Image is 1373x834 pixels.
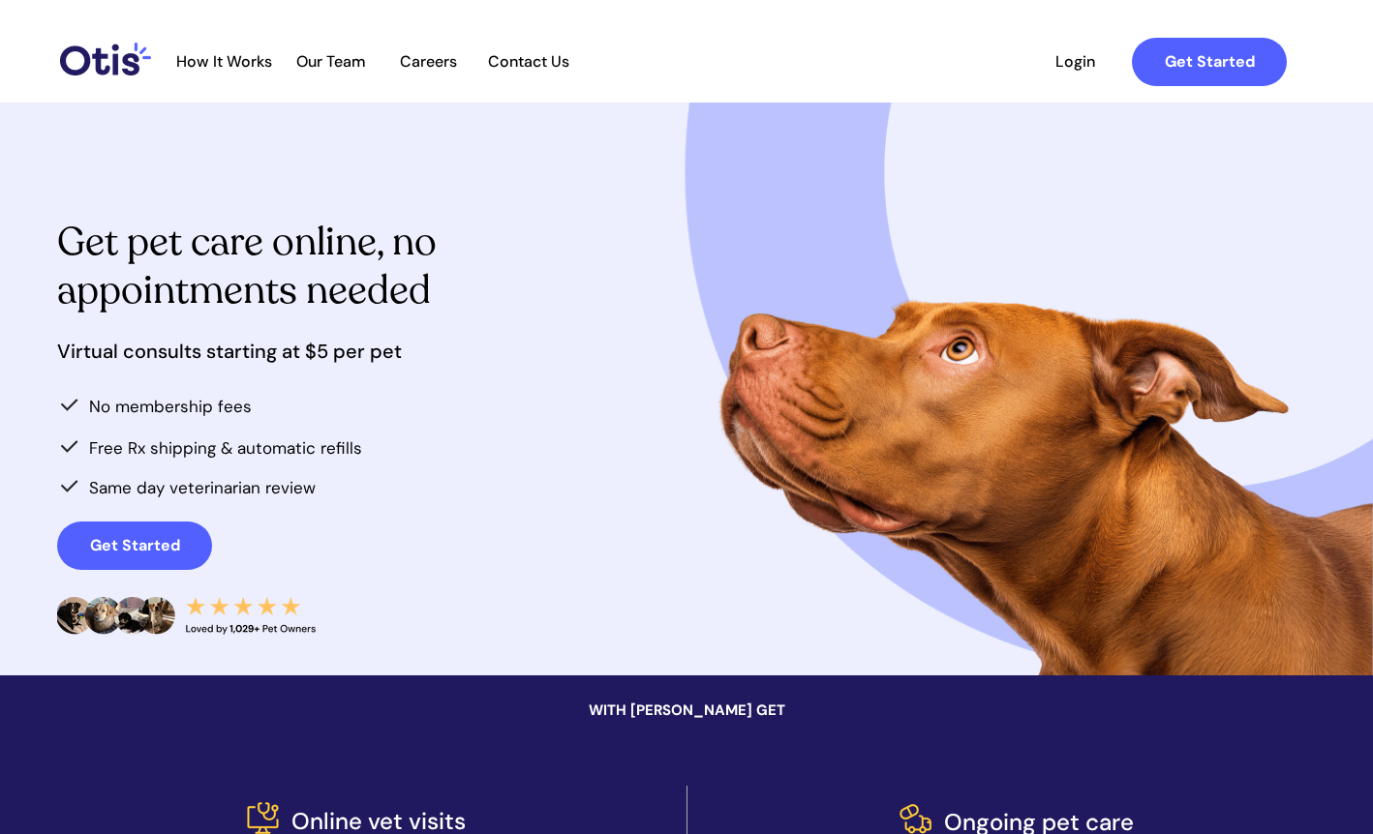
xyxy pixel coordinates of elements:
[89,437,362,459] span: Free Rx shipping & automatic refills
[477,52,579,71] span: Contact Us
[589,700,785,720] span: WITH [PERSON_NAME] GET
[167,52,282,71] span: How It Works
[57,521,212,570] a: Get Started
[1165,51,1255,72] strong: Get Started
[89,477,316,498] span: Same day veterinarian review
[1030,52,1119,71] span: Login
[284,52,379,71] span: Our Team
[57,339,402,364] span: Virtual consults starting at $5 per pet
[477,52,579,72] a: Contact Us
[167,52,282,72] a: How It Works
[57,216,437,316] span: Get pet care online, no appointments needed
[381,52,475,72] a: Careers
[89,396,252,417] span: No membership fees
[1132,38,1287,86] a: Get Started
[284,52,379,72] a: Our Team
[1030,38,1119,86] a: Login
[381,52,475,71] span: Careers
[90,535,180,555] strong: Get Started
